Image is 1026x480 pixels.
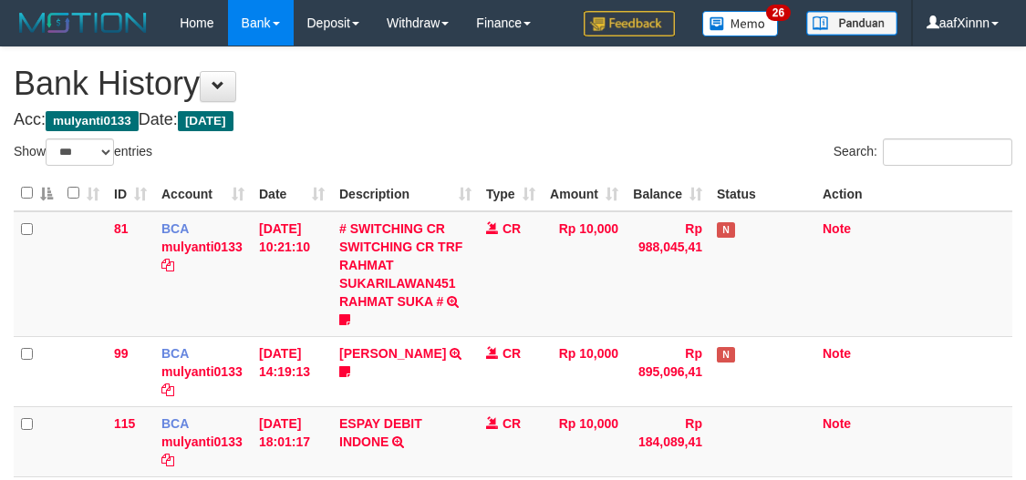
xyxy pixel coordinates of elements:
[702,11,779,36] img: Button%20Memo.svg
[626,176,710,211] th: Balance: activate to sort column ascending
[332,176,479,211] th: Description: activate to sort column ascending
[543,336,626,406] td: Rp 10,000
[14,176,60,211] th: : activate to sort column descending
[107,176,154,211] th: ID: activate to sort column ascending
[46,138,114,166] select: Showentries
[14,66,1012,102] h1: Bank History
[823,416,851,431] a: Note
[161,258,174,272] a: Copy mulyanti0133 to clipboard
[503,346,521,361] span: CR
[503,221,521,236] span: CR
[161,240,243,254] a: mulyanti0133
[252,336,332,406] td: [DATE] 14:19:13
[823,346,851,361] a: Note
[114,221,129,236] span: 81
[339,346,446,361] a: [PERSON_NAME]
[161,346,189,361] span: BCA
[543,176,626,211] th: Amount: activate to sort column ascending
[626,211,710,337] td: Rp 988,045,41
[806,11,897,36] img: panduan.png
[161,453,174,467] a: Copy mulyanti0133 to clipboard
[178,111,233,131] span: [DATE]
[252,406,332,476] td: [DATE] 18:01:17
[584,11,675,36] img: Feedback.jpg
[252,211,332,337] td: [DATE] 10:21:10
[60,176,107,211] th: : activate to sort column ascending
[717,222,735,238] span: Has Note
[479,176,543,211] th: Type: activate to sort column ascending
[543,211,626,337] td: Rp 10,000
[114,416,135,431] span: 115
[503,416,521,431] span: CR
[710,176,815,211] th: Status
[46,111,139,131] span: mulyanti0133
[161,364,243,379] a: mulyanti0133
[834,138,1012,166] label: Search:
[543,406,626,476] td: Rp 10,000
[883,138,1012,166] input: Search:
[161,416,189,431] span: BCA
[161,434,243,449] a: mulyanti0133
[161,221,189,236] span: BCA
[823,221,851,236] a: Note
[339,221,462,309] a: # SWITCHING CR SWITCHING CR TRF RAHMAT SUKARILAWAN451 RAHMAT SUKA #
[114,346,129,361] span: 99
[161,383,174,397] a: Copy mulyanti0133 to clipboard
[339,416,422,449] a: ESPAY DEBIT INDONE
[14,111,1012,129] h4: Acc: Date:
[252,176,332,211] th: Date: activate to sort column ascending
[626,336,710,406] td: Rp 895,096,41
[626,406,710,476] td: Rp 184,089,41
[14,9,152,36] img: MOTION_logo.png
[14,138,152,166] label: Show entries
[766,5,791,21] span: 26
[815,176,1012,211] th: Action
[717,347,735,363] span: Has Note
[154,176,252,211] th: Account: activate to sort column ascending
